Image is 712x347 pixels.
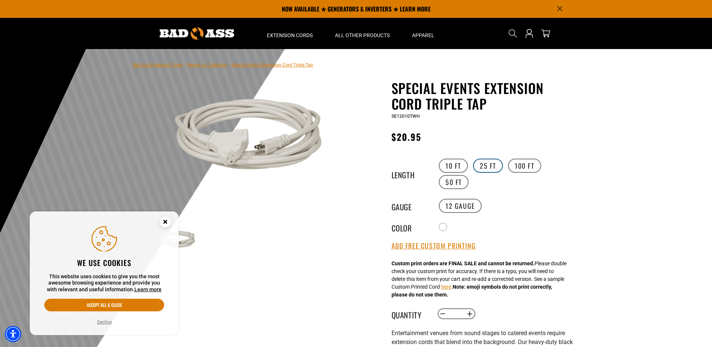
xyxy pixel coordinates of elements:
aside: Cookie Consent [30,211,179,335]
a: Return to Collection [188,62,227,68]
strong: Note: emoji symbols do not print correctly, please do not use them. [392,284,552,298]
label: 100 FT [508,159,541,173]
legend: Gauge [392,201,429,211]
span: Apparel [412,32,434,39]
span: › [185,62,186,68]
p: This website uses cookies to give you the most awesome browsing experience and provide you with r... [44,273,164,293]
div: Accessibility Menu [5,326,21,342]
img: white [155,82,334,201]
span: All Other Products [335,32,390,39]
strong: Custom print orders are FINAL SALE and cannot be returned. [392,260,534,266]
img: Bad Ass Extension Cords [160,27,234,40]
span: › [229,62,230,68]
button: here [441,283,451,291]
button: Decline [95,318,114,326]
span: Extension Cords [267,32,313,39]
summary: Search [507,27,519,39]
span: $20.95 [392,130,421,143]
legend: Length [392,169,429,179]
label: 12 Gauge [439,199,482,213]
span: SE12010TWH [392,114,420,119]
summary: All Other Products [324,18,401,49]
span: Special Events Extension Cord Triple Tap [232,62,313,68]
summary: Extension Cords [256,18,324,49]
label: 10 FT [439,159,468,173]
summary: Apparel [401,18,446,49]
a: Bad Ass Extension Cords [133,62,183,68]
div: Please double check your custom print for accuracy. If there is a typo, you will need to delete t... [392,260,566,299]
label: 50 FT [439,175,469,189]
button: Accept all & close [44,299,164,311]
label: Quantity [392,309,429,319]
h2: We use cookies [44,258,164,267]
a: This website uses cookies to give you the most awesome browsing experience and provide you with r... [134,286,162,292]
legend: Color [392,222,429,232]
button: Add Free Custom Printing [392,242,476,250]
nav: breadcrumbs [133,60,313,69]
h1: Special Events Extension Cord Triple Tap [392,80,574,111]
label: 25 FT [473,159,503,173]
